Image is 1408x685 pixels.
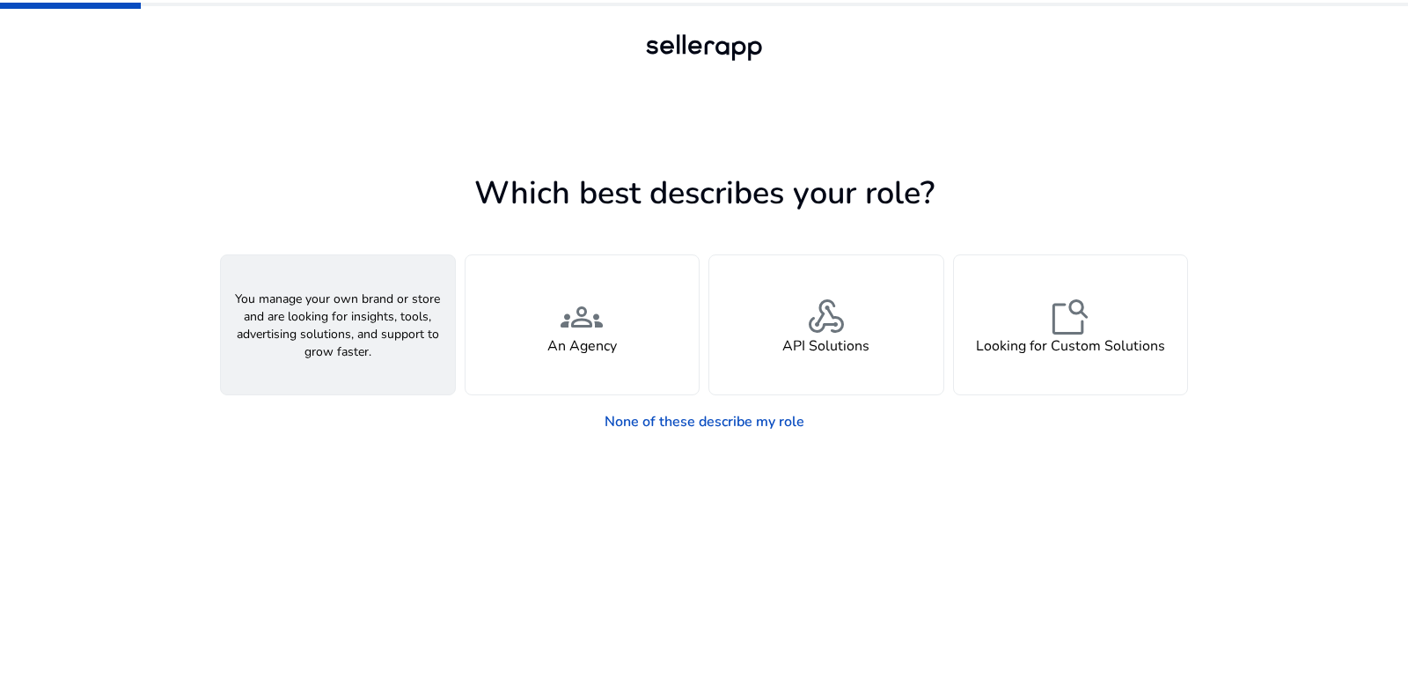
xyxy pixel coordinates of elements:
h1: Which best describes your role? [220,174,1188,212]
button: groupsAn Agency [465,254,700,395]
h4: An Agency [547,338,617,355]
a: None of these describe my role [590,404,818,439]
h4: API Solutions [782,338,869,355]
h4: Looking for Custom Solutions [976,338,1165,355]
button: feature_searchLooking for Custom Solutions [953,254,1189,395]
button: You manage your own brand or store and are looking for insights, tools, advertising solutions, an... [220,254,456,395]
span: webhook [805,296,847,338]
button: webhookAPI Solutions [708,254,944,395]
span: feature_search [1049,296,1091,338]
span: groups [561,296,603,338]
